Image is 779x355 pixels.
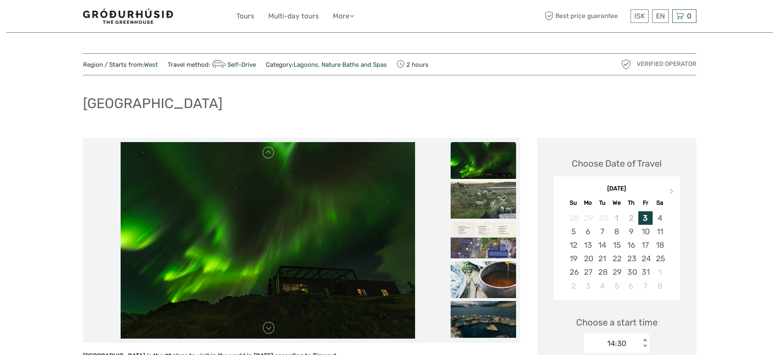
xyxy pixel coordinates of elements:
[581,252,595,265] div: Choose Monday, October 20th, 2025
[83,95,222,112] h1: [GEOGRAPHIC_DATA]
[451,142,516,179] img: 9c6a18c25b15406a83f90512d923e212_slider_thumbnail.jpeg
[121,142,415,339] img: 9c6a18c25b15406a83f90512d923e212_main_slider.jpeg
[652,9,669,23] div: EN
[556,211,677,293] div: month 2025-10
[595,225,609,238] div: Choose Tuesday, October 7th, 2025
[637,60,696,68] span: Verified Operator
[576,316,658,329] span: Choose a start time
[451,261,516,298] img: 7a01cabd43024c7cab83d161462801cb_slider_thumbnail.jpeg
[451,222,516,258] img: 99bce4815b7b4f028f8c3f82da45a30f_slider_thumbnail.jpeg
[566,265,581,279] div: Choose Sunday, October 26th, 2025
[609,197,624,208] div: We
[595,265,609,279] div: Choose Tuesday, October 28th, 2025
[168,59,256,70] span: Travel method:
[83,9,173,24] img: 1578-341a38b5-ce05-4595-9f3d-b8aa3718a0b3_logo_small.jpg
[609,252,624,265] div: Choose Wednesday, October 22nd, 2025
[624,211,638,225] div: Not available Thursday, October 2nd, 2025
[566,252,581,265] div: Choose Sunday, October 19th, 2025
[624,265,638,279] div: Choose Thursday, October 30th, 2025
[638,238,653,252] div: Choose Friday, October 17th, 2025
[581,279,595,293] div: Choose Monday, November 3rd, 2025
[653,211,667,225] div: Choose Saturday, October 4th, 2025
[666,187,679,200] button: Next Month
[210,61,256,68] a: Self-Drive
[609,279,624,293] div: Choose Wednesday, November 5th, 2025
[595,197,609,208] div: Tu
[566,225,581,238] div: Choose Sunday, October 5th, 2025
[397,59,429,70] span: 2 hours
[653,252,667,265] div: Choose Saturday, October 25th, 2025
[595,211,609,225] div: Not available Tuesday, September 30th, 2025
[609,265,624,279] div: Choose Wednesday, October 29th, 2025
[83,61,158,69] span: Region / Starts from:
[653,225,667,238] div: Choose Saturday, October 11th, 2025
[634,12,645,20] span: ISK
[609,225,624,238] div: Choose Wednesday, October 8th, 2025
[294,61,387,68] a: Lagoons, Nature Baths and Spas
[653,238,667,252] div: Choose Saturday, October 18th, 2025
[638,211,653,225] div: Choose Friday, October 3rd, 2025
[581,225,595,238] div: Choose Monday, October 6th, 2025
[451,301,516,338] img: 9f4c80e8d8b64fe0b937743d5d2419c6_slider_thumbnail.jpeg
[653,265,667,279] div: Choose Saturday, November 1st, 2025
[624,238,638,252] div: Choose Thursday, October 16th, 2025
[638,225,653,238] div: Choose Friday, October 10th, 2025
[543,9,629,23] span: Best price guarantee
[609,238,624,252] div: Choose Wednesday, October 15th, 2025
[686,12,693,20] span: 0
[581,238,595,252] div: Choose Monday, October 13th, 2025
[642,339,649,348] div: < >
[620,58,633,71] img: verified_operator_grey_128.png
[333,10,354,22] a: More
[268,10,319,22] a: Multi-day tours
[144,61,158,68] a: West
[595,279,609,293] div: Choose Tuesday, November 4th, 2025
[624,279,638,293] div: Choose Thursday, November 6th, 2025
[236,10,254,22] a: Tours
[554,185,680,193] div: [DATE]
[638,197,653,208] div: Fr
[566,211,581,225] div: Not available Sunday, September 28th, 2025
[451,182,516,219] img: d28385cee19540c7ae9b188b7ed19b70_slider_thumbnail.jpeg
[581,211,595,225] div: Not available Monday, September 29th, 2025
[653,279,667,293] div: Choose Saturday, November 8th, 2025
[572,157,662,170] div: Choose Date of Travel
[624,197,638,208] div: Th
[266,61,387,69] span: Category:
[653,197,667,208] div: Sa
[638,265,653,279] div: Choose Friday, October 31st, 2025
[624,252,638,265] div: Choose Thursday, October 23rd, 2025
[595,252,609,265] div: Choose Tuesday, October 21st, 2025
[609,211,624,225] div: Not available Wednesday, October 1st, 2025
[638,279,653,293] div: Choose Friday, November 7th, 2025
[638,252,653,265] div: Choose Friday, October 24th, 2025
[566,197,581,208] div: Su
[566,279,581,293] div: Choose Sunday, November 2nd, 2025
[566,238,581,252] div: Choose Sunday, October 12th, 2025
[607,338,626,349] div: 14:30
[581,197,595,208] div: Mo
[581,265,595,279] div: Choose Monday, October 27th, 2025
[595,238,609,252] div: Choose Tuesday, October 14th, 2025
[624,225,638,238] div: Choose Thursday, October 9th, 2025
